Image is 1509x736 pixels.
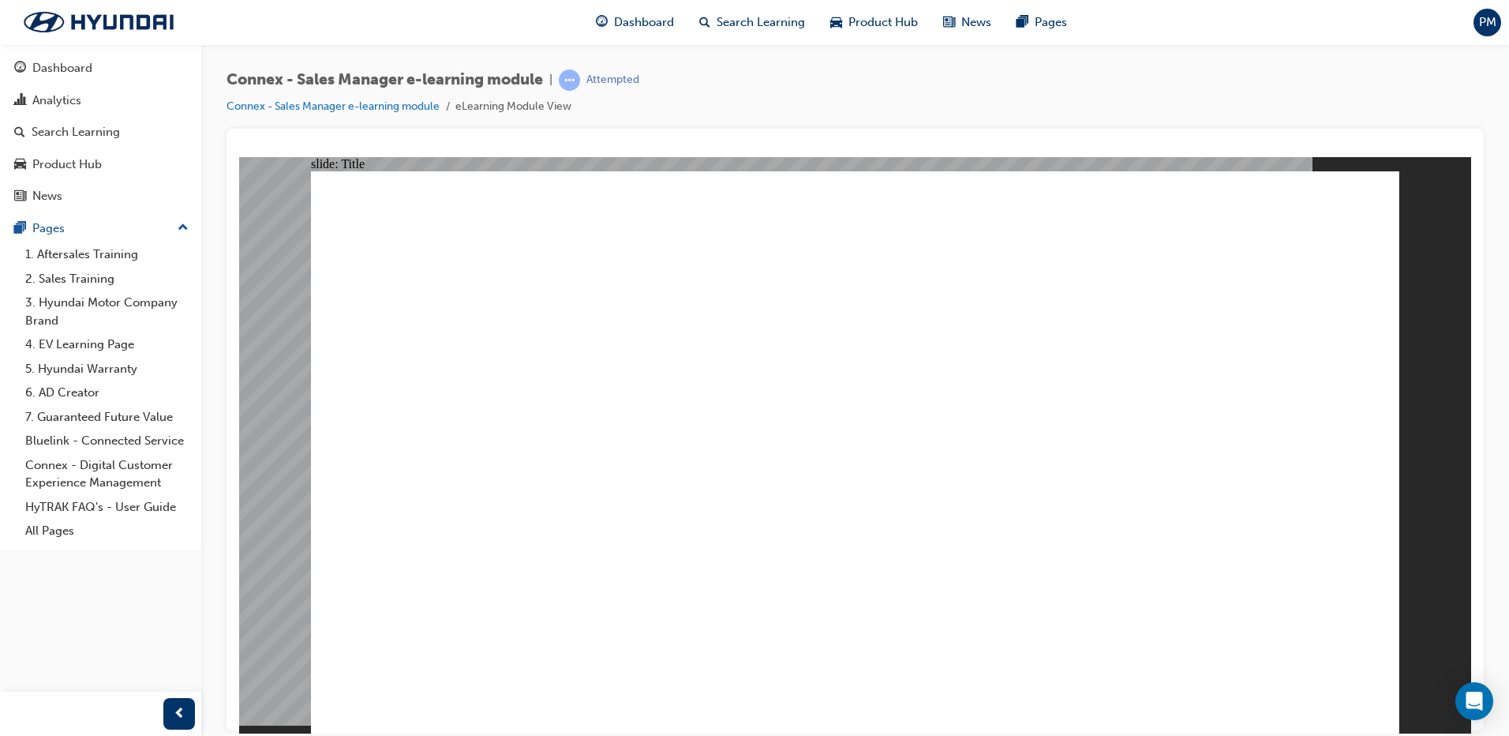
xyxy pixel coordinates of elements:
[1035,13,1067,32] span: Pages
[32,92,81,110] div: Analytics
[549,71,552,89] span: |
[14,222,26,236] span: pages-icon
[1455,682,1493,720] div: Open Intercom Messenger
[930,6,1004,39] a: news-iconNews
[19,332,195,357] a: 4. EV Learning Page
[961,13,991,32] span: News
[19,267,195,291] a: 2. Sales Training
[6,118,195,147] a: Search Learning
[19,357,195,381] a: 5. Hyundai Warranty
[586,73,639,88] div: Attempted
[19,495,195,520] a: HyTRAK FAQ's - User Guide
[6,182,195,211] a: News
[596,13,608,32] span: guage-icon
[6,54,195,83] a: Dashboard
[818,6,930,39] a: car-iconProduct Hub
[19,453,195,495] a: Connex - Digital Customer Experience Management
[848,13,918,32] span: Product Hub
[32,220,65,238] div: Pages
[699,13,710,32] span: search-icon
[559,69,580,91] span: learningRecordVerb_ATTEMPT-icon
[14,190,26,204] span: news-icon
[8,6,189,39] img: Trak
[32,59,92,77] div: Dashboard
[32,123,120,141] div: Search Learning
[174,704,185,724] span: prev-icon
[1473,9,1501,36] button: PM
[6,51,195,214] button: DashboardAnalyticsSearch LearningProduct HubNews
[6,86,195,115] a: Analytics
[583,6,687,39] a: guage-iconDashboard
[687,6,818,39] a: search-iconSearch Learning
[19,405,195,430] a: 7. Guaranteed Future Value
[14,126,25,140] span: search-icon
[6,214,195,243] button: Pages
[614,13,674,32] span: Dashboard
[32,187,62,205] div: News
[455,98,571,116] li: eLearning Module View
[14,158,26,172] span: car-icon
[6,150,195,179] a: Product Hub
[830,13,842,32] span: car-icon
[717,13,805,32] span: Search Learning
[19,291,195,332] a: 3. Hyundai Motor Company Brand
[1004,6,1080,39] a: pages-iconPages
[178,218,189,238] span: up-icon
[19,381,195,405] a: 6. AD Creator
[227,71,543,89] span: Connex - Sales Manager e-learning module
[19,519,195,543] a: All Pages
[227,100,440,113] a: Connex - Sales Manager e-learning module
[14,62,26,76] span: guage-icon
[1017,13,1028,32] span: pages-icon
[19,242,195,267] a: 1. Aftersales Training
[32,156,102,174] div: Product Hub
[19,429,195,453] a: Bluelink - Connected Service
[943,13,955,32] span: news-icon
[1479,13,1496,32] span: PM
[14,94,26,108] span: chart-icon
